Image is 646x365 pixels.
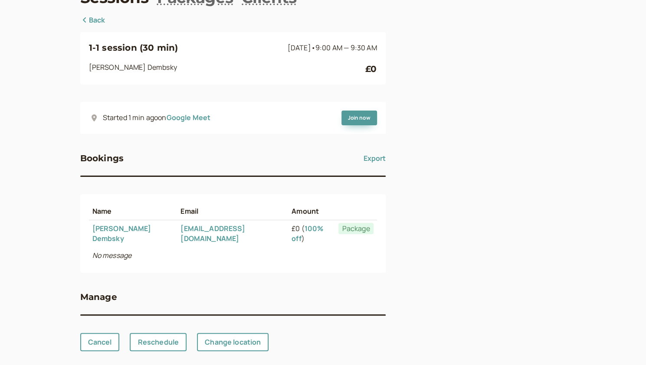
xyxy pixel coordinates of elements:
span: • [311,43,315,52]
div: [PERSON_NAME] Dembsky [89,62,366,76]
a: [PERSON_NAME] Dembsky [92,224,151,243]
a: Join now [341,111,377,125]
a: [EMAIL_ADDRESS][DOMAIN_NAME] [180,224,245,243]
span: Package [338,223,373,234]
h3: Bookings [80,151,124,165]
a: 100% off [292,224,323,243]
button: Export [364,151,386,165]
a: Google Meet [167,113,211,122]
a: Change location [197,333,269,351]
th: Name [89,203,177,220]
h3: 1-1 session (30 min) [89,41,284,55]
i: No message [92,251,132,260]
th: Amount [288,203,335,220]
a: Reschedule [130,333,187,351]
a: Cancel [80,333,120,351]
td: £0 ( ) [288,220,335,247]
iframe: Chat Widget [603,323,646,365]
span: [DATE] [288,43,377,52]
div: Started 1 min ago on [103,112,211,124]
a: Back [80,15,105,26]
th: Email [177,203,288,220]
span: 9:00 AM — 9:30 AM [315,43,377,52]
h3: Manage [80,290,117,304]
div: £0 [365,62,377,76]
